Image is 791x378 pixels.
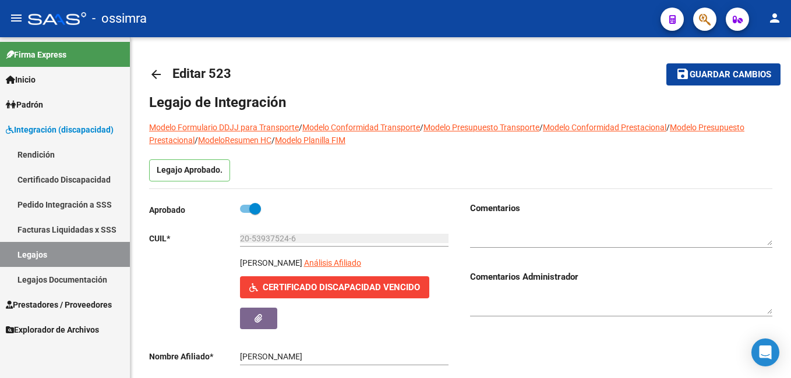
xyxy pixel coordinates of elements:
span: Padrón [6,98,43,111]
button: Certificado Discapacidad Vencido [240,276,429,298]
span: Editar 523 [172,66,231,81]
p: Nombre Afiliado [149,350,240,363]
span: Guardar cambios [690,70,771,80]
span: Integración (discapacidad) [6,123,114,136]
p: CUIL [149,232,240,245]
h3: Comentarios [470,202,772,215]
h1: Legajo de Integración [149,93,772,112]
p: Legajo Aprobado. [149,159,230,181]
mat-icon: arrow_back [149,67,163,81]
button: Guardar cambios [666,63,781,85]
mat-icon: save [676,67,690,81]
span: Explorador de Archivos [6,323,99,336]
span: Inicio [6,73,36,86]
mat-icon: menu [9,11,23,25]
span: Certificado Discapacidad Vencido [263,283,420,293]
span: Análisis Afiliado [304,258,361,268]
a: ModeloResumen HC [198,135,271,145]
h3: Comentarios Administrador [470,270,772,283]
a: Modelo Conformidad Transporte [302,123,420,132]
span: Firma Express [6,48,66,61]
p: [PERSON_NAME] [240,256,302,269]
a: Modelo Planilla FIM [275,135,345,145]
div: Open Intercom Messenger [751,338,779,366]
span: - ossimra [92,6,147,31]
a: Modelo Formulario DDJJ para Transporte [149,123,299,132]
span: Prestadores / Proveedores [6,298,112,311]
mat-icon: person [768,11,782,25]
a: Modelo Presupuesto Transporte [423,123,539,132]
p: Aprobado [149,204,240,216]
a: Modelo Conformidad Prestacional [543,123,666,132]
